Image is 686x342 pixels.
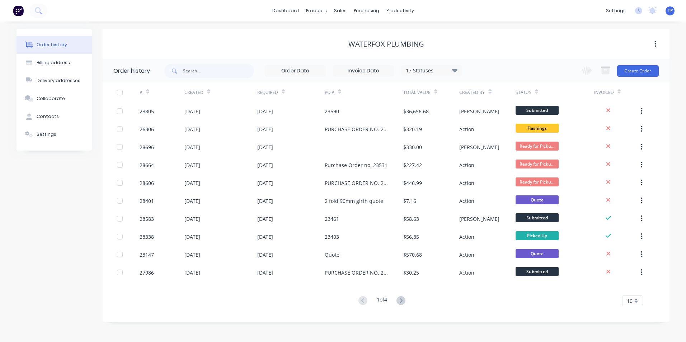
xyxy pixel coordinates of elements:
div: [DATE] [184,197,200,205]
div: 2 fold 90mm girth quote [325,197,383,205]
div: Action [459,125,474,133]
div: 23403 [325,233,339,241]
div: Total Value [403,82,459,102]
div: 28696 [140,143,154,151]
div: $330.00 [403,143,422,151]
div: Created By [459,89,485,96]
div: [DATE] [257,143,273,151]
div: [DATE] [257,108,273,115]
button: Delivery addresses [17,72,92,90]
span: Submitted [516,213,559,222]
div: Status [516,89,531,96]
div: PO # [325,82,403,102]
div: [DATE] [257,125,273,133]
div: Created [184,82,257,102]
div: Action [459,197,474,205]
span: Flashings [516,124,559,133]
input: Invoice Date [333,66,394,76]
span: Ready for Picku... [516,142,559,151]
div: Status [516,82,594,102]
div: $320.19 [403,125,422,133]
div: 28401 [140,197,154,205]
span: Submitted [516,267,559,276]
div: Created By [459,82,515,102]
div: sales [330,5,350,16]
div: Total Value [403,89,431,96]
div: Action [459,179,474,187]
div: Action [459,161,474,169]
span: TP [668,8,673,14]
div: [DATE] [257,269,273,276]
div: [DATE] [257,197,273,205]
div: [DATE] [257,251,273,258]
div: [DATE] [257,233,273,241]
div: $570.68 [403,251,422,258]
div: [DATE] [257,179,273,187]
div: $7.16 [403,197,416,205]
div: 28805 [140,108,154,115]
div: [DATE] [184,251,200,258]
img: Factory [13,5,24,16]
div: [DATE] [184,269,200,276]
div: 23461 [325,215,339,223]
span: Quote [516,249,559,258]
div: PURCHASE ORDER NO. 23292 [325,269,389,276]
div: Settings [37,131,56,138]
div: [DATE] [184,125,200,133]
div: Required [257,89,278,96]
div: 28147 [140,251,154,258]
div: productivity [383,5,418,16]
div: 28338 [140,233,154,241]
div: 26306 [140,125,154,133]
span: Picked Up [516,231,559,240]
div: purchasing [350,5,383,16]
div: [DATE] [184,143,200,151]
div: Contacts [37,113,59,120]
button: Billing address [17,54,92,72]
div: # [140,82,184,102]
span: Ready for Picku... [516,177,559,186]
div: PURCHASE ORDER NO. 23588 [325,125,389,133]
div: Billing address [37,60,70,66]
div: $58.63 [403,215,419,223]
div: $30.25 [403,269,419,276]
div: $227.42 [403,161,422,169]
span: Quote [516,195,559,204]
span: 10 [627,297,633,305]
div: Action [459,269,474,276]
div: Purchase Order no. 23531 [325,161,387,169]
div: Collaborate [37,95,65,102]
div: [DATE] [184,108,200,115]
div: 23590 [325,108,339,115]
button: Settings [17,125,92,143]
div: [PERSON_NAME] [459,215,499,223]
div: Invoiced [594,82,639,102]
div: $446.99 [403,179,422,187]
div: [DATE] [257,161,273,169]
span: Ready for Picku... [516,160,559,168]
div: Required [257,82,325,102]
div: 28606 [140,179,154,187]
div: Delivery addresses [37,77,80,84]
div: [PERSON_NAME] [459,108,499,115]
div: [DATE] [257,215,273,223]
div: [DATE] [184,179,200,187]
input: Search... [183,64,254,78]
div: [DATE] [184,233,200,241]
button: Create Order [617,65,659,77]
span: Submitted [516,106,559,115]
div: 28664 [140,161,154,169]
div: Waterfox Plumbing [348,40,424,48]
div: Created [184,89,203,96]
div: 27986 [140,269,154,276]
div: Invoiced [594,89,614,96]
div: $56.85 [403,233,419,241]
div: 17 Statuses [401,67,462,75]
div: 1 of 4 [377,296,387,306]
div: [DATE] [184,161,200,169]
div: Action [459,251,474,258]
button: Collaborate [17,90,92,108]
input: Order Date [265,66,325,76]
button: Contacts [17,108,92,125]
div: PURCHASE ORDER NO. 23519 [325,179,389,187]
